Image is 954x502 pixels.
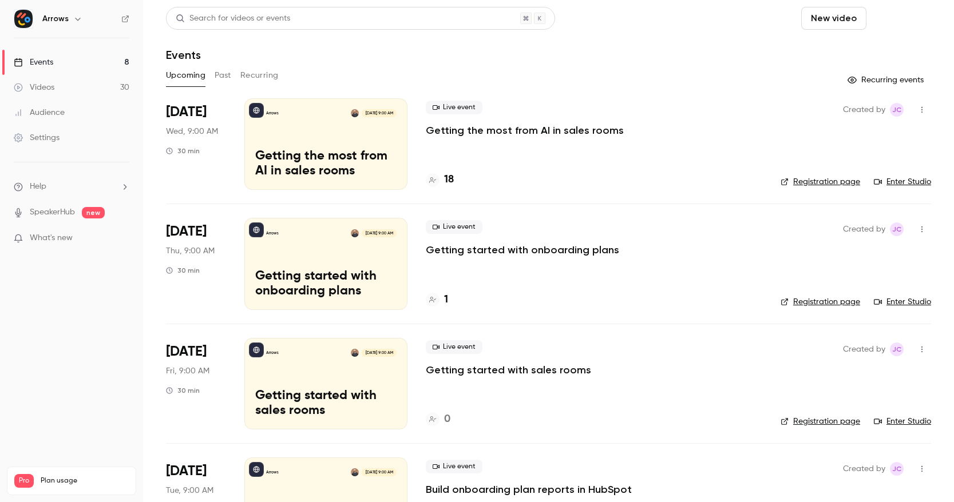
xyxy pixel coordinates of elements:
img: Shareil Nariman [351,229,359,237]
div: Audience [14,107,65,118]
span: new [82,207,105,218]
div: Settings [14,132,60,144]
span: [DATE] 9:00 AM [362,109,396,117]
a: Enter Studio [874,296,931,308]
span: Wed, 9:00 AM [166,126,218,137]
h6: Arrows [42,13,69,25]
span: Thu, 9:00 AM [166,245,215,257]
span: What's new [30,232,73,244]
div: 30 min [166,266,200,275]
a: Getting started with sales roomsArrowsShareil Nariman[DATE] 9:00 AMGetting started with sales rooms [244,338,407,429]
a: Enter Studio [874,176,931,188]
div: Oct 9 Thu, 9:00 AM (America/Los Angeles) [166,218,226,309]
span: Created by [843,103,885,117]
p: Getting the most from AI in sales rooms [255,149,397,179]
div: 30 min [166,386,200,395]
h4: 0 [444,412,450,427]
button: New video [801,7,866,30]
span: Jamie Carlson [890,342,904,356]
span: [DATE] 9:00 AM [362,349,396,357]
div: Videos [14,82,54,93]
a: 0 [426,412,450,427]
a: Getting started with onboarding plans [426,243,619,257]
span: [DATE] [166,222,207,241]
span: [DATE] [166,103,207,121]
div: Oct 10 Fri, 9:00 AM (America/Los Angeles) [166,338,226,429]
span: Tue, 9:00 AM [166,485,213,496]
span: [DATE] 9:00 AM [362,229,396,237]
a: Enter Studio [874,416,931,427]
p: Arrows [266,469,279,475]
a: Getting started with sales rooms [426,363,591,377]
span: JC [892,462,901,476]
span: Created by [843,222,885,236]
p: Arrows [266,350,279,356]
img: Shareil Nariman [351,468,359,476]
a: Build onboarding plan reports in HubSpot [426,483,632,496]
button: Schedule [871,7,931,30]
span: Live event [426,340,482,354]
button: Recurring [240,66,279,85]
img: Shareil Nariman [351,109,359,117]
span: Jamie Carlson [890,103,904,117]
span: Help [30,181,46,193]
div: 30 min [166,146,200,156]
span: Live event [426,101,482,114]
img: Shareil Nariman [351,349,359,357]
span: [DATE] [166,462,207,480]
a: Registration page [781,176,860,188]
p: Arrows [266,110,279,116]
span: Plan usage [41,476,129,485]
span: Live event [426,460,482,473]
a: SpeakerHub [30,206,75,218]
a: 18 [426,172,454,188]
span: Fri, 9:00 AM [166,365,209,377]
a: Registration page [781,296,860,308]
span: [DATE] [166,342,207,361]
button: Recurring events [842,71,931,89]
h4: 18 [444,172,454,188]
h4: 1 [444,292,448,308]
span: Jamie Carlson [890,462,904,476]
a: 1 [426,292,448,308]
span: Live event [426,220,482,234]
div: Oct 1 Wed, 9:00 AM (America/Los Angeles) [166,98,226,190]
span: Created by [843,342,885,356]
button: Upcoming [166,66,205,85]
img: Arrows [14,10,33,28]
p: Getting started with sales rooms [255,389,397,419]
span: JC [892,103,901,117]
button: Past [215,66,231,85]
a: Registration page [781,416,860,427]
p: Arrows [266,230,279,236]
a: Getting started with onboarding plansArrowsShareil Nariman[DATE] 9:00 AMGetting started with onbo... [244,218,407,309]
span: JC [892,342,901,356]
span: Created by [843,462,885,476]
a: Getting the most from AI in sales roomsArrowsShareil Nariman[DATE] 9:00 AMGetting the most from A... [244,98,407,190]
li: help-dropdown-opener [14,181,129,193]
a: Getting the most from AI in sales rooms [426,123,624,137]
p: Getting started with onboarding plans [255,269,397,299]
div: Search for videos or events [176,13,290,25]
iframe: Noticeable Trigger [116,233,129,244]
div: Events [14,57,53,68]
span: Jamie Carlson [890,222,904,236]
h1: Events [166,48,201,62]
span: Pro [14,474,34,488]
span: [DATE] 9:00 AM [362,468,396,476]
span: JC [892,222,901,236]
